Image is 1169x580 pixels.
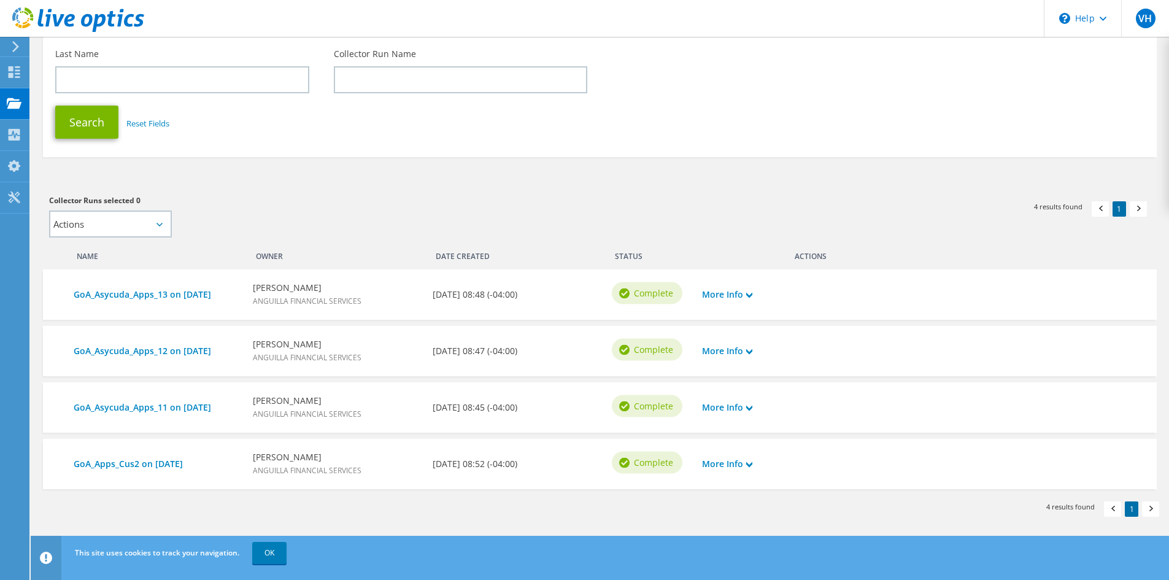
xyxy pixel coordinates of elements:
[126,118,169,129] a: Reset Fields
[74,401,241,414] a: GoA_Asycuda_Apps_11 on [DATE]
[253,394,361,408] b: [PERSON_NAME]
[1059,13,1070,24] svg: \n
[247,244,426,263] div: Owner
[702,288,752,301] a: More Info
[1136,9,1155,28] span: VH
[426,244,606,263] div: Date Created
[334,48,416,60] label: Collector Run Name
[702,401,752,414] a: More Info
[606,244,695,263] div: Status
[49,194,587,207] h3: Collector Runs selected 0
[74,288,241,301] a: GoA_Asycuda_Apps_13 on [DATE]
[433,401,517,414] b: [DATE] 08:45 (-04:00)
[702,457,752,471] a: More Info
[634,343,673,357] span: Complete
[433,457,517,471] b: [DATE] 08:52 (-04:00)
[75,547,239,558] span: This site uses cookies to track your navigation.
[1125,501,1138,517] a: 1
[253,296,361,306] span: ANGUILLA FINANCIAL SERVICES
[634,456,673,470] span: Complete
[252,542,287,564] a: OK
[68,244,247,263] div: Name
[785,244,1144,263] div: Actions
[55,48,99,60] label: Last Name
[253,409,361,419] span: ANGUILLA FINANCIAL SERVICES
[74,344,241,358] a: GoA_Asycuda_Apps_12 on [DATE]
[253,352,361,363] span: ANGUILLA FINANCIAL SERVICES
[433,288,517,301] b: [DATE] 08:48 (-04:00)
[1046,501,1095,512] span: 4 results found
[253,465,361,476] span: ANGUILLA FINANCIAL SERVICES
[253,450,361,464] b: [PERSON_NAME]
[1034,201,1082,212] span: 4 results found
[702,344,752,358] a: More Info
[433,344,517,358] b: [DATE] 08:47 (-04:00)
[1113,201,1126,217] a: 1
[634,400,673,413] span: Complete
[74,457,241,471] a: GoA_Apps_Cus2 on [DATE]
[634,287,673,300] span: Complete
[253,281,361,295] b: [PERSON_NAME]
[55,106,118,139] button: Search
[253,338,361,351] b: [PERSON_NAME]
